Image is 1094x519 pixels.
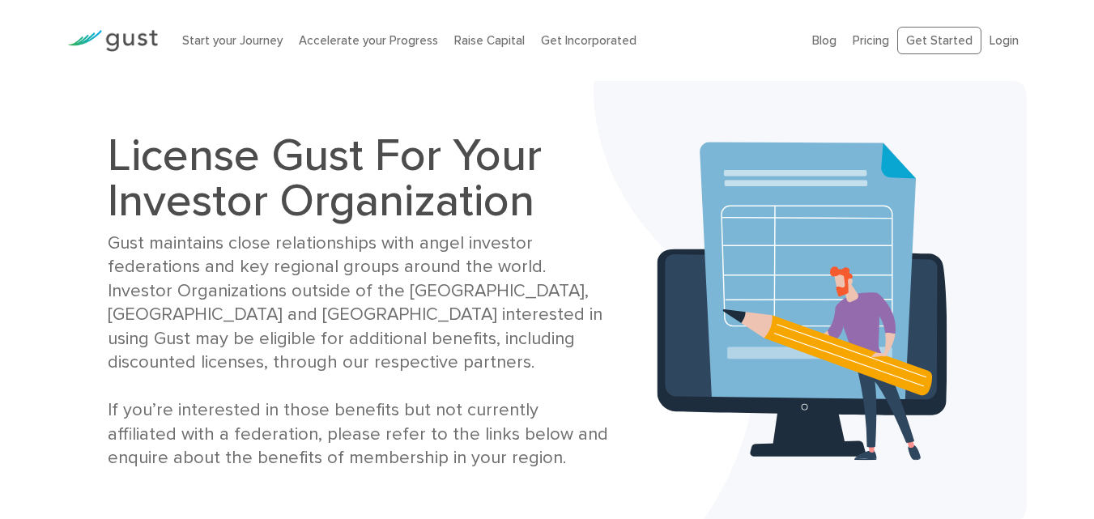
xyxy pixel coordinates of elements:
a: Accelerate your Progress [299,33,438,48]
a: Raise Capital [454,33,525,48]
a: Get Started [897,27,981,55]
h1: License Gust For Your Investor Organization [108,133,611,223]
a: Pricing [853,33,889,48]
div: Gust maintains close relationships with angel investor federations and key regional groups around... [108,232,611,470]
img: Gust Logo [67,30,158,52]
a: Blog [812,33,836,48]
a: Get Incorporated [541,33,636,48]
a: Start your Journey [182,33,283,48]
a: Login [990,33,1019,48]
